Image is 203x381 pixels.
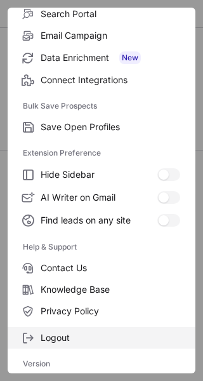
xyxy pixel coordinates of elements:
[41,262,180,274] span: Contact Us
[8,46,195,69] label: Data Enrichment New
[41,74,180,86] span: Connect Integrations
[119,51,141,64] span: New
[41,169,157,180] span: Hide Sidebar
[8,354,195,374] div: Version
[41,305,180,317] span: Privacy Policy
[41,30,180,41] span: Email Campaign
[41,192,157,203] span: AI Writer on Gmail
[8,116,195,138] label: Save Open Profiles
[41,8,180,20] span: Search Portal
[8,163,195,186] label: Hide Sidebar
[41,51,180,64] span: Data Enrichment
[8,327,195,349] label: Logout
[8,209,195,232] label: Find leads on any site
[41,284,180,295] span: Knowledge Base
[41,332,180,344] span: Logout
[23,96,180,116] label: Bulk Save Prospects
[23,143,180,163] label: Extension Preference
[8,186,195,209] label: AI Writer on Gmail
[8,69,195,91] label: Connect Integrations
[41,121,180,133] span: Save Open Profiles
[8,25,195,46] label: Email Campaign
[8,300,195,322] label: Privacy Policy
[8,3,195,25] label: Search Portal
[23,237,180,257] label: Help & Support
[41,215,157,226] span: Find leads on any site
[8,257,195,279] label: Contact Us
[8,279,195,300] label: Knowledge Base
